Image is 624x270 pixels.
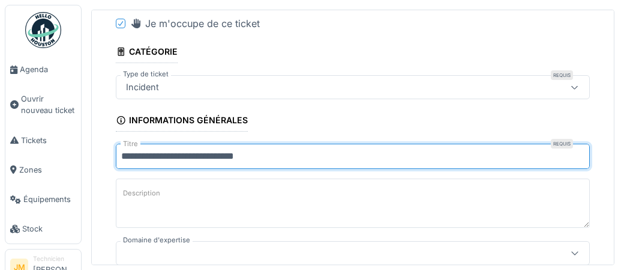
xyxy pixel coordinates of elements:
div: Requis [551,70,573,80]
div: Je m'occupe de ce ticket [130,16,260,31]
label: Titre [121,139,140,149]
a: Zones [5,155,81,185]
span: Stock [22,223,76,235]
div: Catégorie [116,43,178,63]
label: Type de ticket [121,69,171,79]
a: Ouvrir nouveau ticket [5,84,81,125]
span: Tickets [21,135,76,146]
div: Requis [551,139,573,149]
div: Incident [121,81,164,94]
a: Stock [5,214,81,244]
a: Équipements [5,185,81,214]
label: Description [121,186,163,201]
span: Ouvrir nouveau ticket [21,93,76,116]
span: Agenda [20,64,76,75]
img: Badge_color-CXgf-gQk.svg [25,12,61,48]
label: Domaine d'expertise [121,235,193,245]
div: Informations générales [116,111,248,132]
span: Équipements [23,194,76,205]
div: Technicien [33,254,76,263]
span: Zones [19,164,76,176]
a: Agenda [5,55,81,84]
a: Tickets [5,126,81,155]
